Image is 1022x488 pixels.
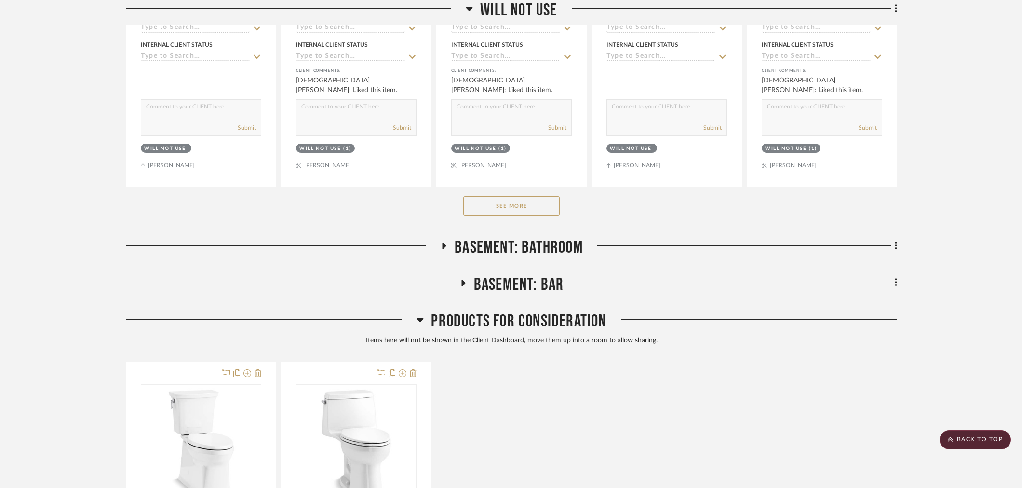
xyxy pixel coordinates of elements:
[126,336,897,346] div: Items here will not be shown in the Client Dashboard, move them up into a room to allow sharing.
[765,145,807,152] div: Will not use
[296,76,417,95] div: [DEMOGRAPHIC_DATA][PERSON_NAME]: Liked this item.
[238,123,256,132] button: Submit
[451,41,523,49] div: Internal Client Status
[463,196,560,216] button: See More
[606,24,715,33] input: Type to Search…
[606,53,715,62] input: Type to Search…
[296,24,405,33] input: Type to Search…
[762,53,871,62] input: Type to Search…
[141,24,250,33] input: Type to Search…
[296,53,405,62] input: Type to Search…
[606,41,678,49] div: Internal Client Status
[431,311,606,332] span: Products For Consideration
[451,76,572,95] div: [DEMOGRAPHIC_DATA][PERSON_NAME]: Liked this item.
[940,430,1011,449] scroll-to-top-button: BACK TO TOP
[610,145,651,152] div: Will not use
[451,24,560,33] input: Type to Search…
[498,145,507,152] div: (1)
[299,145,341,152] div: Will not use
[141,53,250,62] input: Type to Search…
[144,145,186,152] div: Will not use
[762,76,882,95] div: [DEMOGRAPHIC_DATA][PERSON_NAME]: Liked this item.
[141,41,213,49] div: Internal Client Status
[762,24,871,33] input: Type to Search…
[474,274,564,295] span: Basement: Bar
[762,41,834,49] div: Internal Client Status
[548,123,566,132] button: Submit
[343,145,351,152] div: (1)
[859,123,877,132] button: Submit
[809,145,817,152] div: (1)
[703,123,722,132] button: Submit
[296,41,368,49] div: Internal Client Status
[393,123,411,132] button: Submit
[455,237,583,258] span: Basement: Bathroom
[455,145,496,152] div: Will not use
[451,53,560,62] input: Type to Search…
